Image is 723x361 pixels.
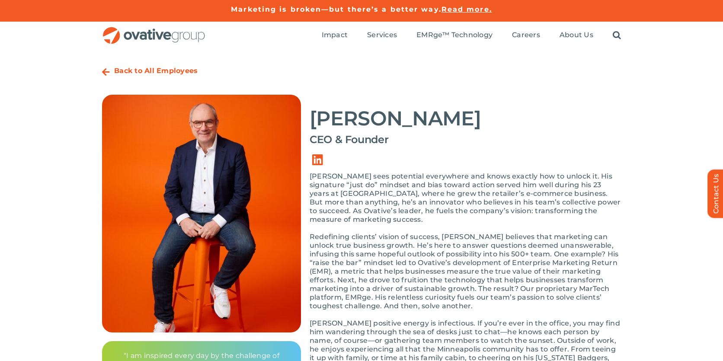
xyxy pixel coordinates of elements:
span: EMRge™ Technology [416,31,493,39]
h2: [PERSON_NAME] [310,108,621,129]
a: Link to https://ovative.com/about-us/people/ [102,68,110,77]
p: [PERSON_NAME] sees potential everywhere and knows exactly how to unlock it. His signature “just d... [310,172,621,224]
a: OG_Full_horizontal_RGB [102,26,206,34]
a: Impact [322,31,348,40]
img: Bio_-_Dale[1] [102,95,301,332]
a: Link to https://www.linkedin.com/in/dalenitschke/ [305,148,330,172]
span: About Us [560,31,593,39]
a: Back to All Employees [114,67,198,75]
span: Services [367,31,397,39]
h4: CEO & Founder [310,134,621,146]
span: Impact [322,31,348,39]
a: Services [367,31,397,40]
nav: Menu [322,22,621,49]
p: Redefining clients’ vision of success, [PERSON_NAME] believes that marketing can unlock true busi... [310,233,621,310]
a: Marketing is broken—but there’s a better way. [231,5,441,13]
a: Careers [512,31,540,40]
a: About Us [560,31,593,40]
a: Read more. [441,5,492,13]
span: Careers [512,31,540,39]
a: Search [613,31,621,40]
a: EMRge™ Technology [416,31,493,40]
